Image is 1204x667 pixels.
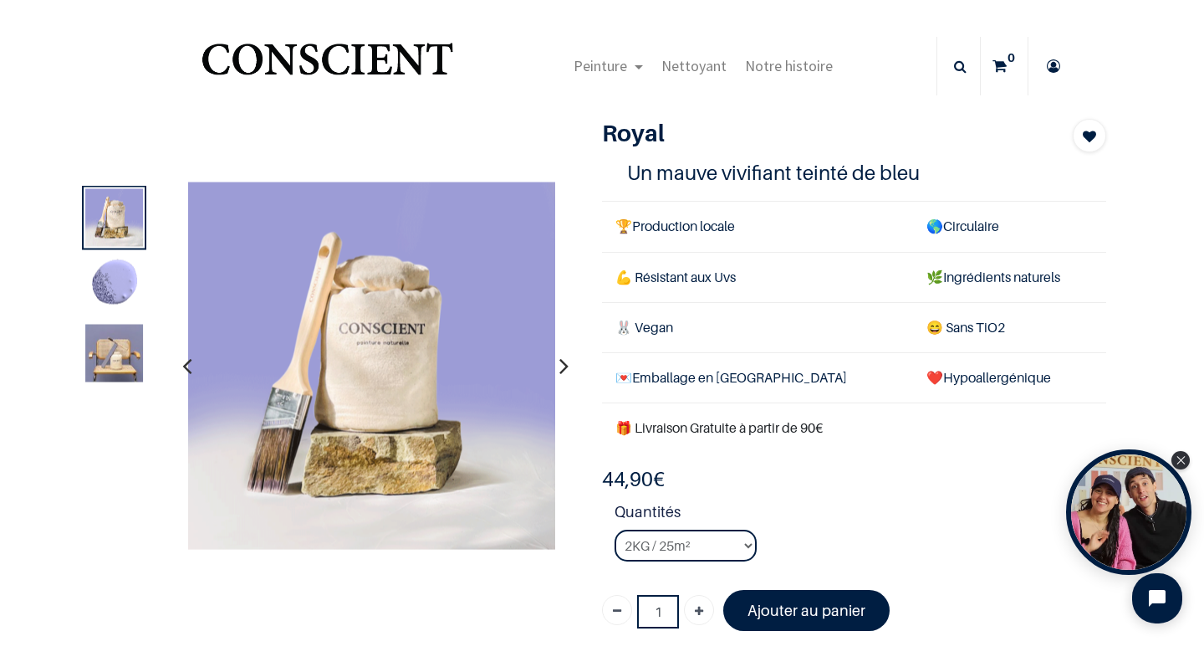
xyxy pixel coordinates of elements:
img: Product image [188,182,556,550]
span: Nettoyant [661,56,727,75]
span: 🏆 [615,218,632,234]
a: Ajouter [684,595,714,625]
span: 🌿 [926,269,943,285]
h1: Royal [602,119,1031,147]
a: Ajouter au panier [723,590,890,631]
strong: Quantités [615,500,1106,530]
span: 44,90 [602,467,653,491]
td: ❤️Hypoallergénique [913,352,1106,403]
div: Close Tolstoy widget [1171,451,1190,469]
a: 0 [981,37,1028,95]
div: Open Tolstoy widget [1066,449,1191,575]
a: Logo of Conscient [198,33,457,100]
span: Add to wishlist [1083,126,1096,146]
div: Open Tolstoy [1066,449,1191,575]
div: Tolstoy bubble widget [1066,449,1191,575]
img: Product image [85,188,143,246]
span: 🌎 [926,218,943,234]
td: ans TiO2 [913,302,1106,352]
td: Production locale [602,202,913,252]
font: Ajouter au panier [747,602,865,619]
img: Product image [85,256,143,314]
b: € [602,467,665,491]
a: Supprimer [602,595,632,625]
td: Emballage en [GEOGRAPHIC_DATA] [602,352,913,403]
img: Conscient [198,33,457,100]
a: Peinture [564,37,652,95]
h4: Un mauve vivifiant teinté de bleu [627,160,1081,186]
span: 💌 [615,369,632,386]
iframe: Tidio Chat [1118,559,1196,638]
td: Circulaire [913,202,1106,252]
span: 💪 Résistant aux Uvs [615,269,736,285]
img: Product image [85,324,143,382]
span: 😄 S [926,319,953,336]
sup: 0 [1003,49,1019,66]
span: Peinture [574,56,627,75]
span: Notre histoire [745,56,833,75]
span: 🐰 Vegan [615,319,673,336]
button: Add to wishlist [1073,119,1106,152]
font: 🎁 Livraison Gratuite à partir de 90€ [615,419,823,436]
td: Ingrédients naturels [913,252,1106,302]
